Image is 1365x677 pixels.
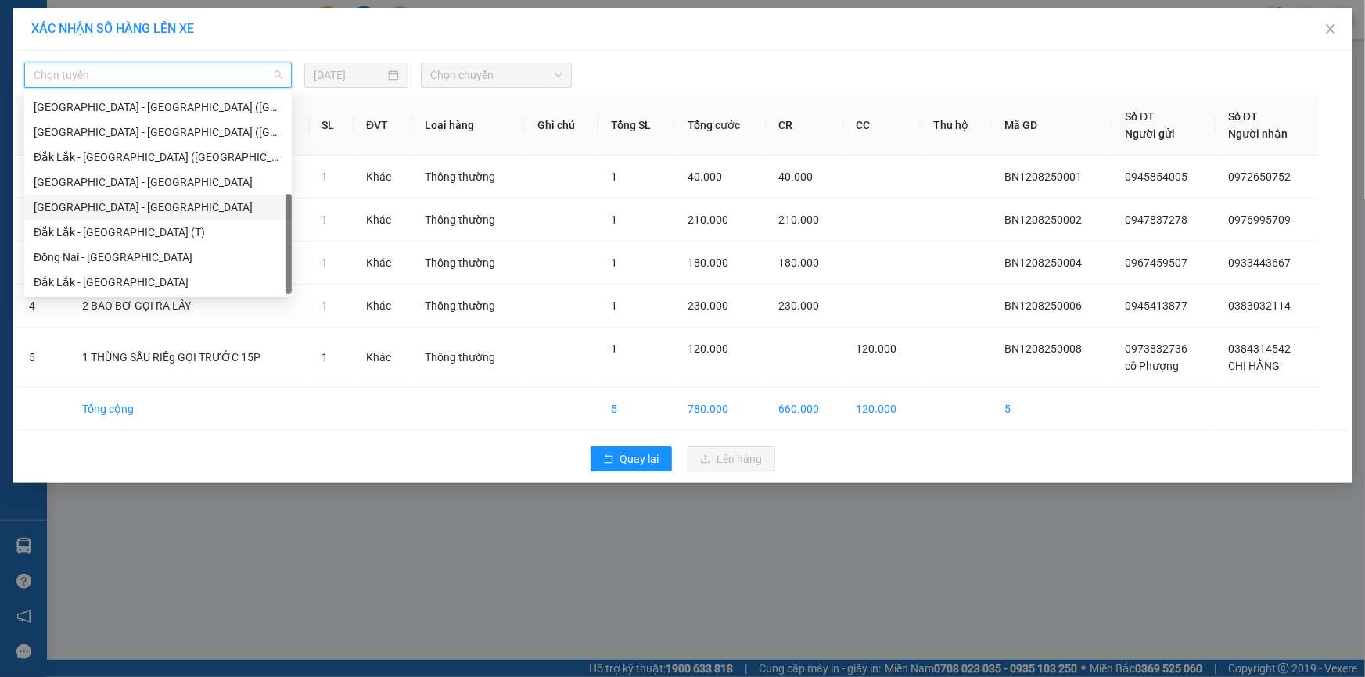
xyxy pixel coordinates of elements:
[857,342,897,355] span: 120.000
[13,110,293,149] div: Tên hàng: 1 THUNG GIẤY NHỎ ,GỌI RA LẤY ( : 1 )
[675,388,767,431] td: 780.000
[12,82,125,101] div: 40.000
[12,84,36,100] span: CR :
[688,256,728,269] span: 180.000
[134,13,293,51] div: BX [GEOGRAPHIC_DATA]
[70,388,309,431] td: Tổng cộng
[779,256,820,269] span: 180.000
[24,120,292,145] div: Sài Gòn - Đắk Lắk (BXMT - BXMĐ cũ)
[767,95,844,156] th: CR
[1125,360,1179,372] span: cô Phượng
[412,285,525,328] td: Thông thường
[611,342,617,355] span: 1
[688,170,722,183] span: 40.000
[1004,342,1082,355] span: BN1208250008
[1228,213,1291,226] span: 0976995709
[779,299,820,312] span: 230.000
[24,170,292,195] div: Tây Ninh - Đắk Lắk
[34,199,282,216] div: [GEOGRAPHIC_DATA] - [GEOGRAPHIC_DATA]
[675,95,767,156] th: Tổng cước
[24,270,292,295] div: Đắk Lắk - Đồng Nai
[412,242,525,285] td: Thông thường
[16,285,70,328] td: 4
[1004,213,1082,226] span: BN1208250002
[992,388,1112,431] td: 5
[34,63,282,87] span: Chọn tuyến
[412,199,525,242] td: Thông thường
[1228,127,1288,140] span: Người nhận
[1309,8,1352,52] button: Close
[16,328,70,388] td: 5
[603,453,614,466] span: rollback
[591,446,672,471] button: rollbackQuay lại
[24,195,292,220] div: Đắk Lắk - Tây Ninh
[779,213,820,226] span: 210.000
[16,95,70,156] th: STT
[322,170,329,183] span: 1
[779,170,814,183] span: 40.000
[34,99,282,116] div: [GEOGRAPHIC_DATA] - [GEOGRAPHIC_DATA] ([GEOGRAPHIC_DATA])
[992,95,1112,156] th: Mã GD
[1228,170,1291,183] span: 0972650752
[844,388,921,431] td: 120.000
[1324,23,1337,35] span: close
[611,256,617,269] span: 1
[611,213,617,226] span: 1
[1004,299,1082,312] span: BN1208250006
[24,95,292,120] div: Sài Gòn - Đắk Lắk (BXMT)
[688,213,728,226] span: 210.000
[611,299,617,312] span: 1
[16,199,70,242] td: 2
[1125,256,1187,269] span: 0967459507
[412,95,525,156] th: Loại hàng
[412,156,525,199] td: Thông thường
[1004,170,1082,183] span: BN1208250001
[767,388,844,431] td: 660.000
[34,274,282,291] div: Đắk Lắk - [GEOGRAPHIC_DATA]
[430,63,562,87] span: Chọn chuyến
[598,95,675,156] th: Tổng SL
[134,51,293,73] div: 0972650752
[620,450,659,467] span: Quay lại
[598,388,675,431] td: 5
[1004,256,1082,269] span: BN1208250004
[1228,342,1291,355] span: 0384314542
[688,299,728,312] span: 230.000
[688,446,775,471] button: uploadLên hàng
[34,149,282,166] div: Đắk Lắk - [GEOGRAPHIC_DATA] ([GEOGRAPHIC_DATA])
[70,285,309,328] td: 2 BAO BƠ GỌI RA LẤY
[354,242,412,285] td: Khác
[70,328,309,388] td: 1 THÙNG SẦU RIÊg GỌI TRƯỚC 15P
[13,15,38,31] span: Gửi:
[525,95,598,156] th: Ghi chú
[921,95,992,156] th: Thu hộ
[24,145,292,170] div: Đắk Lắk - Sài Gòn (BXMT)
[13,13,123,32] div: Buôn Nia
[1228,110,1258,123] span: Số ĐT
[13,32,123,54] div: 0945854005
[354,328,412,388] td: Khác
[844,95,921,156] th: CC
[24,245,292,270] div: Đồng Nai - Đắk Lắk
[611,170,617,183] span: 1
[31,21,194,36] span: XÁC NHẬN SỐ HÀNG LÊN XE
[34,124,282,141] div: [GEOGRAPHIC_DATA] - [GEOGRAPHIC_DATA] ([GEOGRAPHIC_DATA] - [GEOGRAPHIC_DATA] cũ)
[1125,213,1187,226] span: 0947837278
[1125,170,1187,183] span: 0945854005
[34,174,282,191] div: [GEOGRAPHIC_DATA] - [GEOGRAPHIC_DATA]
[310,95,354,156] th: SL
[1228,299,1291,312] span: 0383032114
[134,15,171,31] span: Nhận:
[24,220,292,245] div: Đắk Lắk - Sài Gòn (T)
[322,351,329,364] span: 1
[34,249,282,266] div: Đồng Nai - [GEOGRAPHIC_DATA]
[16,156,70,199] td: 1
[354,156,412,199] td: Khác
[314,66,385,84] input: 12/08/2025
[1125,127,1175,140] span: Người gửi
[354,285,412,328] td: Khác
[1125,342,1187,355] span: 0973832736
[1125,110,1155,123] span: Số ĐT
[16,242,70,285] td: 3
[412,328,525,388] td: Thông thường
